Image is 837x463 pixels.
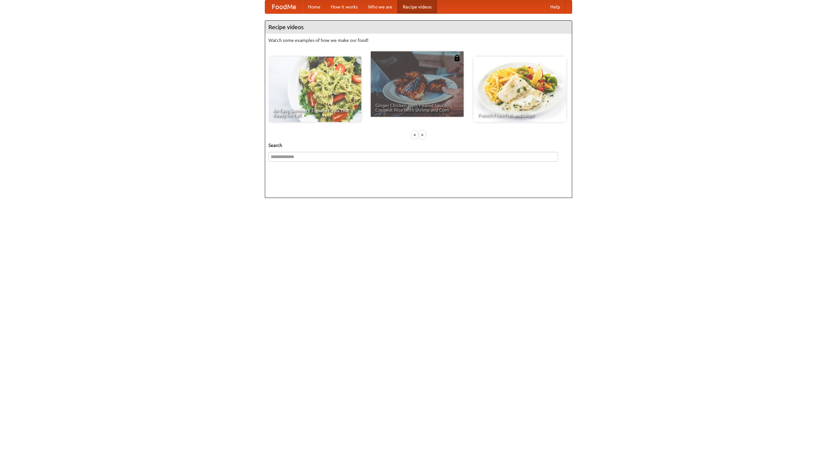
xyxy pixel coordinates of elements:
[326,0,363,13] a: How it works
[363,0,398,13] a: Who we are
[473,57,566,122] a: French Fries Fish and Chips
[265,0,303,13] a: FoodMe
[412,131,418,139] div: «
[545,0,565,13] a: Help
[419,131,425,139] div: »
[478,113,562,117] span: French Fries Fish and Chips
[398,0,437,13] a: Recipe videos
[303,0,326,13] a: Home
[268,37,569,44] p: Watch some examples of how we make our food!
[454,55,460,61] img: 483408.png
[268,57,361,122] a: An Easy, Summery Tomato Pasta That's Ready for Fall
[268,142,569,149] h5: Search
[273,108,357,117] span: An Easy, Summery Tomato Pasta That's Ready for Fall
[265,21,572,34] h4: Recipe videos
